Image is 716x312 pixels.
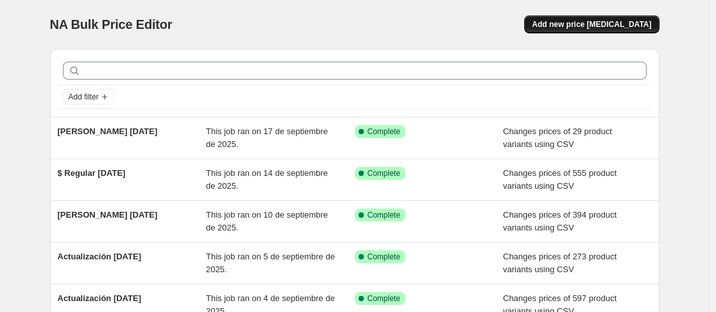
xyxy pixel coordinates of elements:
span: Changes prices of 555 product variants using CSV [503,168,617,191]
span: Changes prices of 29 product variants using CSV [503,126,612,149]
span: Complete [368,252,400,262]
span: Complete [368,210,400,220]
span: Add filter [69,92,99,102]
span: This job ran on 5 de septiembre de 2025. [206,252,335,274]
span: This job ran on 10 de septiembre de 2025. [206,210,328,232]
span: Actualización [DATE] [58,293,142,303]
span: This job ran on 17 de septiembre de 2025. [206,126,328,149]
span: [PERSON_NAME] [DATE] [58,126,158,136]
span: Changes prices of 273 product variants using CSV [503,252,617,274]
button: Add filter [63,89,114,105]
span: This job ran on 14 de septiembre de 2025. [206,168,328,191]
span: Add new price [MEDICAL_DATA] [532,19,651,30]
span: Complete [368,126,400,137]
span: [PERSON_NAME] [DATE] [58,210,158,220]
button: Add new price [MEDICAL_DATA] [524,15,659,33]
span: Actualización [DATE] [58,252,142,261]
span: Changes prices of 394 product variants using CSV [503,210,617,232]
span: Complete [368,168,400,178]
span: NA Bulk Price Editor [50,17,173,31]
span: $ Regular [DATE] [58,168,126,178]
span: Complete [368,293,400,304]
